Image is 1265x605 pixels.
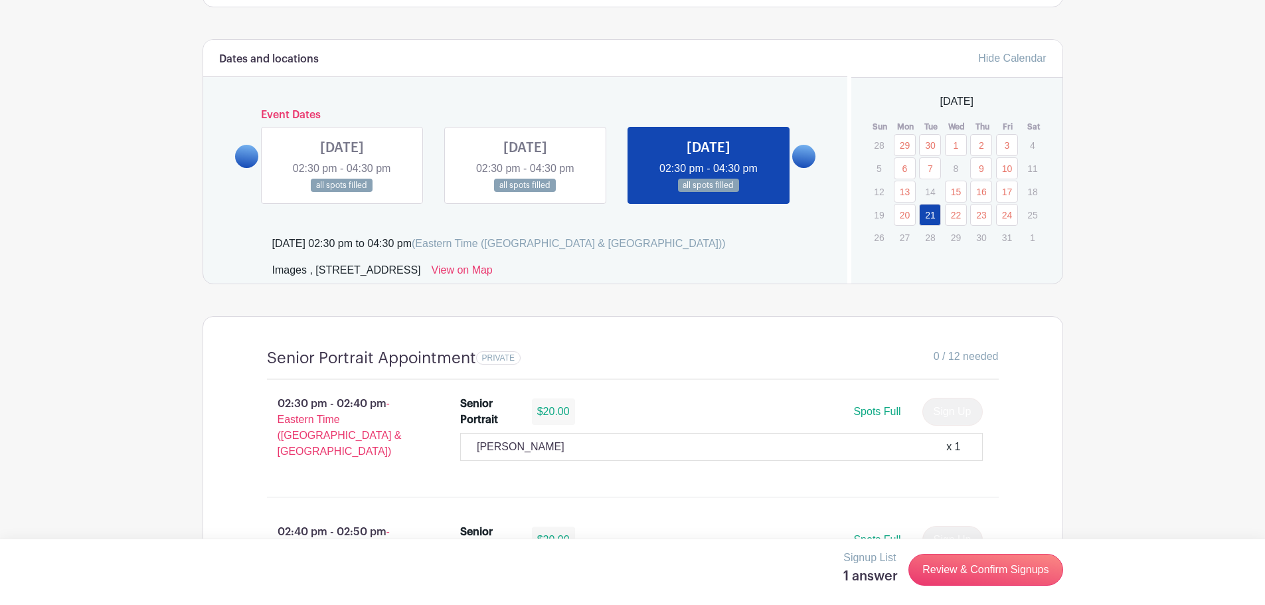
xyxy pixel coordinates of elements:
p: 26 [868,227,890,248]
a: 16 [970,181,992,203]
div: x 1 [946,439,960,455]
a: 3 [996,134,1018,156]
th: Tue [918,120,944,133]
span: Spots Full [853,406,900,417]
a: 15 [945,181,967,203]
p: 5 [868,158,890,179]
p: 27 [894,227,916,248]
span: [DATE] [940,94,973,110]
div: $20.00 [532,527,575,553]
a: 20 [894,204,916,226]
th: Thu [970,120,995,133]
p: 30 [970,227,992,248]
a: 29 [894,134,916,156]
th: Sun [867,120,893,133]
a: Hide Calendar [978,52,1046,64]
div: Senior Portrait [460,396,516,428]
span: Spots Full [853,534,900,545]
p: 14 [919,181,941,202]
a: 2 [970,134,992,156]
a: 30 [919,134,941,156]
th: Mon [893,120,919,133]
a: 24 [996,204,1018,226]
a: 9 [970,157,992,179]
div: $20.00 [532,398,575,425]
p: 8 [945,158,967,179]
a: 1 [945,134,967,156]
th: Sat [1021,120,1047,133]
p: 31 [996,227,1018,248]
a: 22 [945,204,967,226]
h4: Senior Portrait Appointment [267,349,476,368]
a: 21 [919,204,941,226]
p: 19 [868,205,890,225]
a: 13 [894,181,916,203]
div: [DATE] 02:30 pm to 04:30 pm [272,236,726,252]
p: 4 [1021,135,1043,155]
p: 11 [1021,158,1043,179]
p: 02:40 pm - 02:50 pm [246,519,440,593]
th: Fri [995,120,1021,133]
th: Wed [944,120,970,133]
div: Senior Portrait [460,524,516,556]
p: [PERSON_NAME] [477,439,564,455]
p: 1 [1021,227,1043,248]
p: 02:30 pm - 02:40 pm [246,390,440,465]
p: 29 [945,227,967,248]
p: Signup List [843,550,898,566]
h6: Event Dates [258,109,793,122]
a: 7 [919,157,941,179]
p: 28 [868,135,890,155]
a: 23 [970,204,992,226]
div: Images , [STREET_ADDRESS] [272,262,421,284]
span: PRIVATE [482,353,515,363]
a: 17 [996,181,1018,203]
h6: Dates and locations [219,53,319,66]
a: 6 [894,157,916,179]
a: View on Map [432,262,493,284]
span: - Eastern Time ([GEOGRAPHIC_DATA] & [GEOGRAPHIC_DATA]) [278,398,402,457]
p: 25 [1021,205,1043,225]
span: (Eastern Time ([GEOGRAPHIC_DATA] & [GEOGRAPHIC_DATA])) [412,238,726,249]
a: 10 [996,157,1018,179]
h5: 1 answer [843,568,898,584]
a: Review & Confirm Signups [908,554,1062,586]
p: 12 [868,181,890,202]
p: 28 [919,227,941,248]
span: 0 / 12 needed [934,349,999,365]
p: 18 [1021,181,1043,202]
